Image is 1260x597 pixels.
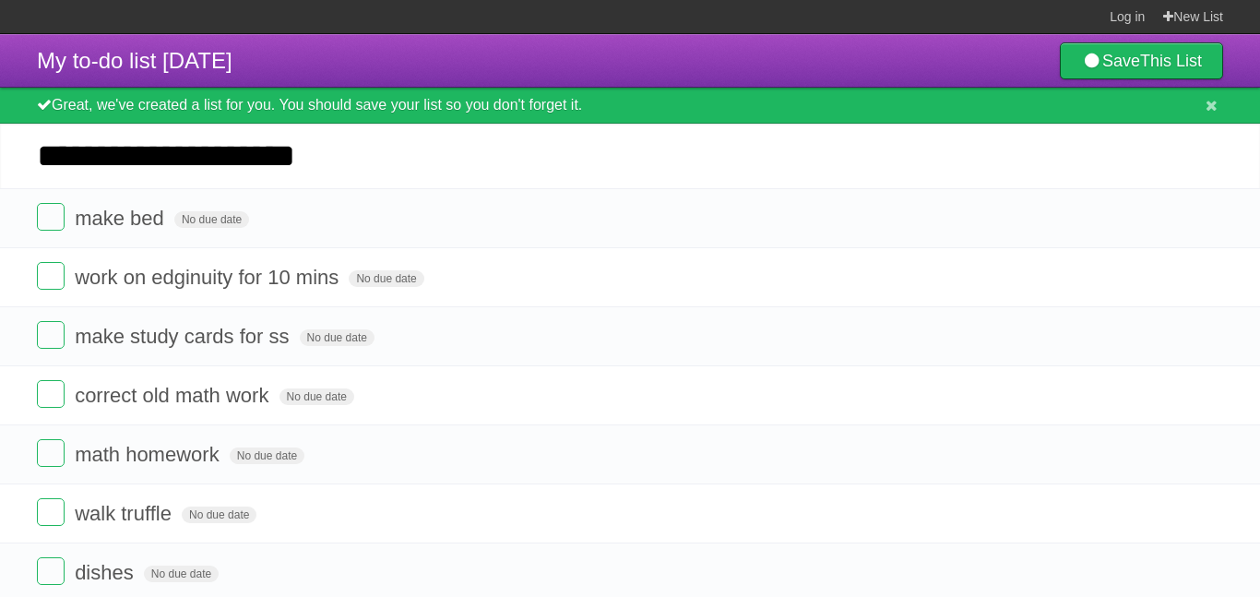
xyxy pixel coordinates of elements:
[37,321,65,349] label: Done
[75,561,138,584] span: dishes
[37,557,65,585] label: Done
[230,448,304,464] span: No due date
[75,443,224,466] span: math homework
[1060,42,1223,79] a: SaveThis List
[37,439,65,467] label: Done
[349,270,423,287] span: No due date
[37,203,65,231] label: Done
[174,211,249,228] span: No due date
[37,498,65,526] label: Done
[75,325,293,348] span: make study cards for ss
[144,566,219,582] span: No due date
[75,502,176,525] span: walk truffle
[37,48,232,73] span: My to-do list [DATE]
[37,262,65,290] label: Done
[300,329,374,346] span: No due date
[279,388,354,405] span: No due date
[37,380,65,408] label: Done
[75,266,343,289] span: work on edginuity for 10 mins
[75,384,273,407] span: correct old math work
[182,507,256,523] span: No due date
[1140,52,1202,70] b: This List
[75,207,169,230] span: make bed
